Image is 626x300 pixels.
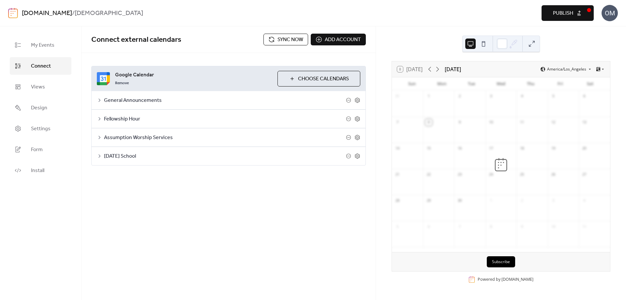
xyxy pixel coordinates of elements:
[104,97,346,104] span: General Announcements
[425,119,432,126] div: 8
[10,141,71,158] a: Form
[72,7,75,20] b: /
[456,93,463,100] div: 2
[10,36,71,54] a: My Events
[550,223,557,230] div: 10
[456,119,463,126] div: 9
[550,171,557,178] div: 26
[547,67,586,71] span: America/Los_Angeles
[487,93,495,100] div: 3
[518,119,526,126] div: 11
[553,9,573,17] span: Publish
[22,7,72,20] a: [DOMAIN_NAME]
[516,77,545,90] div: Thu
[575,77,605,90] div: Sat
[394,119,401,126] div: 7
[550,145,557,152] div: 19
[31,41,54,49] span: My Events
[550,119,557,126] div: 12
[104,134,346,142] span: Assumption Worship Services
[91,33,181,47] span: Connect external calendars
[115,71,272,79] span: Google Calendar
[518,145,526,152] div: 18
[104,152,346,160] span: [DATE] School
[487,145,495,152] div: 17
[487,171,495,178] div: 24
[277,71,360,87] button: Choose Calendars
[487,223,495,230] div: 8
[478,276,533,282] div: Powered by
[10,57,71,75] a: Connect
[518,197,526,204] div: 2
[31,83,45,91] span: Views
[10,78,71,96] a: Views
[581,145,588,152] div: 20
[10,120,71,137] a: Settings
[445,65,461,73] div: [DATE]
[602,5,618,21] div: OM
[115,81,129,86] span: Remove
[31,146,43,154] span: Form
[550,197,557,204] div: 3
[104,115,346,123] span: Fellowship Hour
[394,93,401,100] div: 31
[425,197,432,204] div: 29
[10,162,71,179] a: Install
[486,77,516,90] div: Wed
[581,171,588,178] div: 27
[31,104,47,112] span: Design
[8,8,18,18] img: logo
[487,119,495,126] div: 10
[425,93,432,100] div: 1
[487,256,515,267] button: Subscribe
[31,167,44,175] span: Install
[31,125,51,133] span: Settings
[10,99,71,117] a: Design
[581,197,588,204] div: 4
[31,62,51,70] span: Connect
[581,119,588,126] div: 13
[518,93,526,100] div: 4
[425,145,432,152] div: 15
[311,34,366,45] button: Add account
[456,171,463,178] div: 23
[425,171,432,178] div: 22
[456,197,463,204] div: 30
[394,223,401,230] div: 5
[518,171,526,178] div: 25
[397,77,427,90] div: Sun
[263,34,308,45] button: Sync now
[425,223,432,230] div: 6
[581,93,588,100] div: 6
[427,77,456,90] div: Mon
[518,223,526,230] div: 9
[545,77,575,90] div: Fri
[277,36,303,44] span: Sync now
[394,197,401,204] div: 28
[550,93,557,100] div: 5
[298,75,349,83] span: Choose Calendars
[501,276,533,282] a: [DOMAIN_NAME]
[542,5,594,21] button: Publish
[487,197,495,204] div: 1
[75,7,143,20] b: [DEMOGRAPHIC_DATA]
[456,77,486,90] div: Tue
[325,36,361,44] span: Add account
[394,171,401,178] div: 21
[394,145,401,152] div: 14
[581,223,588,230] div: 11
[456,145,463,152] div: 16
[456,223,463,230] div: 7
[97,72,110,85] img: google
